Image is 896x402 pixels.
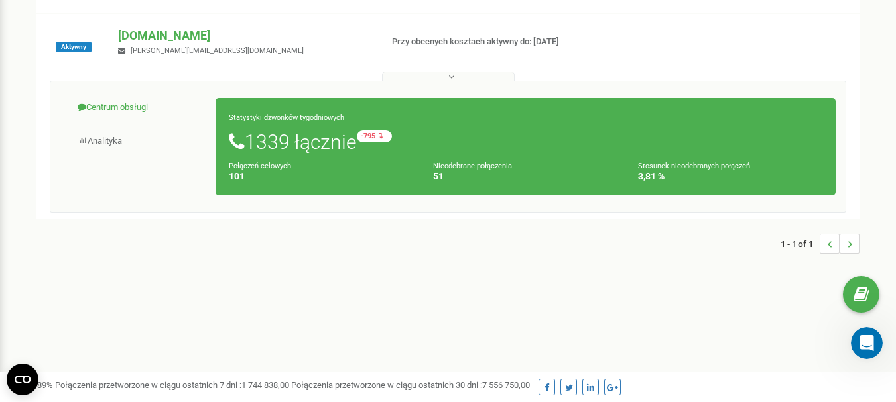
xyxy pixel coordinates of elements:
span: Połączenia przetworzone w ciągu ostatnich 7 dni : [55,380,289,390]
h4: 3,81 % [638,172,822,181]
u: 1 744 838,00 [241,380,289,390]
iframe: Intercom live chat [851,327,883,359]
small: -795 [357,130,392,142]
span: [PERSON_NAME][EMAIL_ADDRESS][DOMAIN_NAME] [131,46,304,55]
p: [DOMAIN_NAME] [118,27,370,44]
span: Połączenia przetworzone w ciągu ostatnich 30 dni : [291,380,530,390]
small: Połączeń celowych [229,162,291,170]
small: Nieodebrane połączenia [433,162,512,170]
nav: ... [781,221,860,267]
a: Analityka [60,125,216,158]
a: Centrum obsługi [60,91,216,124]
p: Przy obecnych kosztach aktywny do: [DATE] [392,36,576,48]
small: Stosunek nieodebranych połączeń [638,162,750,170]
h4: 51 [433,172,617,181]
small: Statystyki dzwonków tygodniowych [229,113,344,122]
button: Open CMP widget [7,364,38,395]
u: 7 556 750,00 [482,380,530,390]
h1: 1339 łącznie [229,130,822,153]
span: 1 - 1 of 1 [781,234,820,254]
h4: 101 [229,172,413,181]
span: Aktywny [56,42,92,52]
